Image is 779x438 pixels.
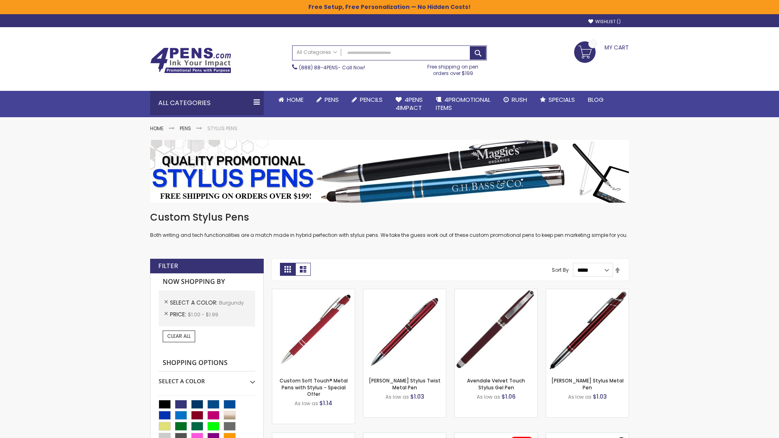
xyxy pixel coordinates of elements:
strong: Shopping Options [159,354,255,372]
span: As low as [568,393,592,400]
a: Rush [497,91,534,109]
a: 4PROMOTIONALITEMS [429,91,497,117]
a: Avendale Velvet Touch Stylus Gel Pen-Burgundy [455,289,537,296]
span: All Categories [297,49,337,56]
a: Blog [581,91,610,109]
a: Home [272,91,310,109]
img: Colter Stylus Twist Metal Pen-Burgundy [364,289,446,371]
a: Clear All [163,331,195,342]
span: Select A Color [170,298,219,307]
img: Custom Soft Touch® Metal Pens with Stylus-Burgundy [272,289,355,371]
span: Price [170,310,188,318]
span: Clear All [167,333,191,339]
span: Pens [325,95,339,104]
strong: Filter [158,262,178,271]
span: Pencils [360,95,383,104]
a: All Categories [293,46,341,59]
span: As low as [477,393,500,400]
span: Blog [588,95,604,104]
a: Pens [310,91,345,109]
div: Free shipping on pen orders over $199 [419,60,487,77]
a: Pencils [345,91,389,109]
span: - Call Now! [299,64,365,71]
h1: Custom Stylus Pens [150,211,629,224]
img: 4Pens Custom Pens and Promotional Products [150,47,231,73]
a: Custom Soft Touch® Metal Pens with Stylus-Burgundy [272,289,355,296]
span: $1.14 [319,399,332,407]
span: 4PROMOTIONAL ITEMS [436,95,491,112]
img: Stylus Pens [150,140,629,203]
a: Pens [180,125,191,132]
span: Home [287,95,303,104]
label: Sort By [552,266,569,273]
strong: Grid [280,263,295,276]
span: $1.03 [410,393,424,401]
strong: Now Shopping by [159,273,255,290]
a: Home [150,125,164,132]
a: Colter Stylus Twist Metal Pen-Burgundy [364,289,446,296]
div: All Categories [150,91,264,115]
span: As low as [295,400,318,407]
div: Both writing and tech functionalities are a match made in hybrid perfection with stylus pens. We ... [150,211,629,239]
strong: Stylus Pens [207,125,237,132]
a: Custom Soft Touch® Metal Pens with Stylus - Special Offer [280,377,348,397]
span: $1.06 [501,393,516,401]
img: Avendale Velvet Touch Stylus Gel Pen-Burgundy [455,289,537,371]
span: $1.03 [593,393,607,401]
div: Select A Color [159,371,255,385]
a: Specials [534,91,581,109]
a: [PERSON_NAME] Stylus Metal Pen [551,377,624,391]
a: Avendale Velvet Touch Stylus Gel Pen [467,377,525,391]
span: Specials [549,95,575,104]
span: Burgundy [219,299,244,306]
span: As low as [385,393,409,400]
a: [PERSON_NAME] Stylus Twist Metal Pen [369,377,441,391]
span: $1.00 - $1.99 [188,311,218,318]
span: 4Pens 4impact [396,95,423,112]
a: (888) 88-4PENS [299,64,338,71]
span: Rush [512,95,527,104]
img: Olson Stylus Metal Pen-Burgundy [546,289,628,371]
a: Olson Stylus Metal Pen-Burgundy [546,289,628,296]
a: 4Pens4impact [389,91,429,117]
a: Wishlist [588,19,621,25]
